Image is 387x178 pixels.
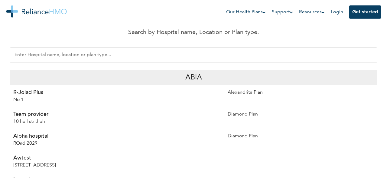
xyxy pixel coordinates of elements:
[13,133,220,140] p: Alpha hospital
[6,5,67,18] img: Reliance HMO's Logo
[13,162,220,169] p: [STREET_ADDRESS]
[13,140,220,147] p: ROad 2029
[13,154,220,162] p: Awtest
[13,118,220,125] p: 10 hull str thuh
[10,47,377,63] input: Enter Hospital name, location or plan type...
[299,8,325,16] a: Resources
[226,8,266,16] a: Our Health Plans
[13,89,220,96] p: R-Jolad Plus
[349,5,381,19] button: Get started
[272,8,293,16] a: Support
[228,133,374,140] p: Diamond Plan
[13,111,220,118] p: Team provider
[13,96,220,103] p: No 1
[185,72,202,83] p: Abia
[57,28,330,37] p: Search by Hospital name, Location or Plan type.
[228,89,374,96] p: Alexandrite Plan
[331,10,343,15] a: Login
[228,111,374,118] p: Diamond Plan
